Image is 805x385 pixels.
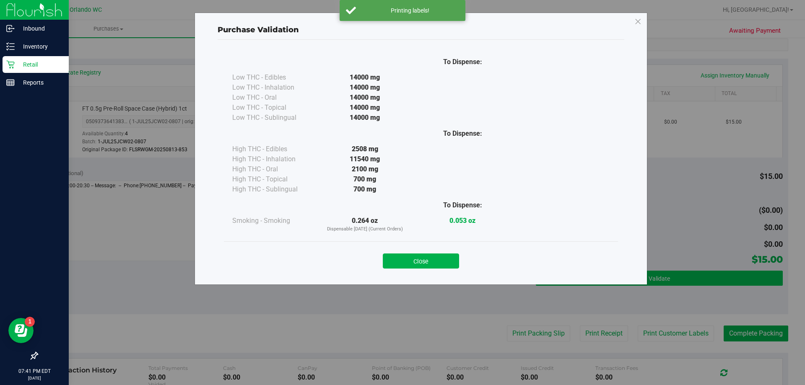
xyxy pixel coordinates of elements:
[6,78,15,87] inline-svg: Reports
[232,164,316,174] div: High THC - Oral
[4,367,65,375] p: 07:41 PM EDT
[316,216,414,233] div: 0.264 oz
[232,174,316,184] div: High THC - Topical
[8,318,34,343] iframe: Resource center
[232,83,316,93] div: Low THC - Inhalation
[316,103,414,113] div: 14000 mg
[232,184,316,194] div: High THC - Sublingual
[232,144,316,154] div: High THC - Edibles
[316,113,414,123] div: 14000 mg
[316,93,414,103] div: 14000 mg
[15,23,65,34] p: Inbound
[6,42,15,51] inline-svg: Inventory
[316,174,414,184] div: 700 mg
[414,57,512,67] div: To Dispense:
[316,144,414,154] div: 2508 mg
[15,41,65,52] p: Inventory
[316,226,414,233] p: Dispensable [DATE] (Current Orders)
[6,24,15,33] inline-svg: Inbound
[232,154,316,164] div: High THC - Inhalation
[316,184,414,194] div: 700 mg
[4,375,65,381] p: [DATE]
[232,72,316,83] div: Low THC - Edibles
[232,103,316,113] div: Low THC - Topical
[15,78,65,88] p: Reports
[383,253,459,269] button: Close
[316,164,414,174] div: 2100 mg
[232,113,316,123] div: Low THC - Sublingual
[6,60,15,69] inline-svg: Retail
[361,6,459,15] div: Printing labels!
[414,200,512,210] div: To Dispense:
[449,217,475,225] strong: 0.053 oz
[232,93,316,103] div: Low THC - Oral
[316,72,414,83] div: 14000 mg
[316,83,414,93] div: 14000 mg
[414,129,512,139] div: To Dispense:
[316,154,414,164] div: 11540 mg
[25,317,35,327] iframe: Resource center unread badge
[15,59,65,70] p: Retail
[218,25,299,34] span: Purchase Validation
[232,216,316,226] div: Smoking - Smoking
